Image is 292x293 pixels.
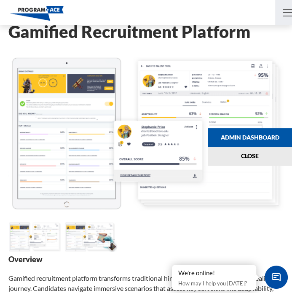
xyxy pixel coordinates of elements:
[8,254,284,265] strong: Overview
[178,269,250,277] div: We're online!
[178,278,250,288] p: How may I help you [DATE]?
[208,147,292,165] button: Close
[8,222,61,252] img: Gamified recruitment platform - Preview 3
[8,24,284,39] h1: Gamified Recruitment Platform
[64,222,117,252] img: Gamified recruitment platform - Preview 4
[8,56,284,211] img: Gamified recruitment platform - Preview 3
[265,266,288,289] span: Chat Widget
[10,6,64,21] img: Program-Ace
[208,128,292,147] a: Admin Dashboard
